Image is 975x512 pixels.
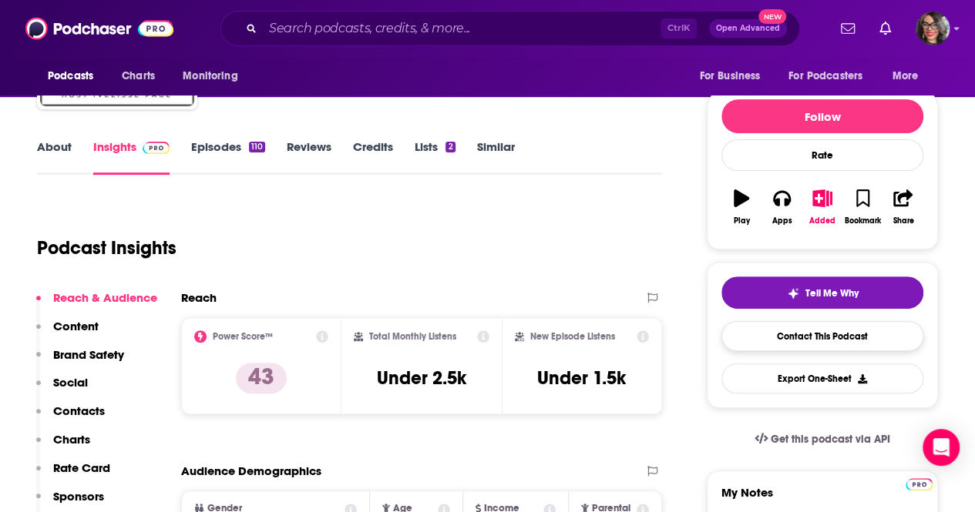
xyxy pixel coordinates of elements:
div: Search podcasts, credits, & more... [220,11,800,46]
span: Podcasts [48,65,93,87]
a: Reviews [287,139,331,175]
button: Open AdvancedNew [709,19,787,38]
button: Brand Safety [36,347,124,376]
span: New [758,9,786,24]
div: Apps [772,216,792,226]
button: open menu [882,62,938,91]
button: Reach & Audience [36,290,157,319]
a: Contact This Podcast [721,321,923,351]
img: User Profile [916,12,950,45]
p: Contacts [53,403,105,418]
a: Pro website [906,476,933,490]
button: Export One-Sheet [721,363,923,393]
h3: Under 2.5k [377,366,466,390]
img: Podchaser Pro [143,142,170,154]
div: Rate [721,139,923,171]
p: Reach & Audience [53,290,157,305]
a: Episodes110 [191,139,265,175]
h2: New Episode Listens [530,331,615,342]
div: 2 [445,142,455,152]
div: Share [893,216,913,226]
button: Content [36,319,99,347]
button: open menu [37,62,113,91]
button: open menu [778,62,885,91]
img: tell me why sparkle [787,287,799,300]
div: Play [734,216,750,226]
span: Get this podcast via API [771,433,890,446]
span: More [893,65,919,87]
h2: Audience Demographics [181,463,321,478]
img: Podchaser Pro [906,478,933,490]
a: InsightsPodchaser Pro [93,139,170,175]
button: Apps [762,179,802,235]
span: Charts [122,65,155,87]
div: Bookmark [845,216,881,226]
input: Search podcasts, credits, & more... [263,16,661,41]
p: Social [53,375,88,390]
h2: Total Monthly Listens [369,331,456,342]
a: About [37,139,72,175]
a: Show notifications dropdown [835,15,861,42]
span: For Podcasters [788,65,862,87]
span: Open Advanced [716,25,780,32]
span: Monitoring [183,65,237,87]
button: Rate Card [36,460,110,489]
span: Logged in as Crandall24 [916,12,950,45]
button: Charts [36,432,90,460]
p: Brand Safety [53,347,124,362]
button: Show profile menu [916,12,950,45]
button: Bookmark [842,179,883,235]
button: Added [802,179,842,235]
button: open menu [688,62,779,91]
div: 110 [249,142,265,152]
div: Open Intercom Messenger [923,429,960,466]
span: Ctrl K [661,18,697,38]
a: Show notifications dropdown [873,15,897,42]
a: Charts [112,62,164,91]
button: Follow [721,99,923,133]
p: Charts [53,432,90,447]
label: My Notes [721,485,923,512]
img: Podchaser - Follow, Share and Rate Podcasts [25,14,173,43]
h3: Under 1.5k [537,366,626,390]
h2: Power Score™ [213,331,273,342]
span: For Business [699,65,760,87]
a: Credits [353,139,393,175]
button: open menu [172,62,257,91]
button: tell me why sparkleTell Me Why [721,276,923,309]
h2: Reach [181,290,217,305]
p: Rate Card [53,460,110,475]
button: Social [36,375,88,403]
h1: Podcast Insights [37,236,177,259]
a: Get this podcast via API [742,420,903,458]
button: Contacts [36,403,105,432]
a: Lists2 [415,139,455,175]
div: Added [809,216,835,226]
p: Sponsors [53,489,104,504]
button: Share [883,179,923,235]
button: Play [721,179,762,235]
p: Content [53,319,99,333]
p: 43 [236,363,287,393]
a: Similar [477,139,515,175]
span: Tell Me Why [805,287,859,300]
